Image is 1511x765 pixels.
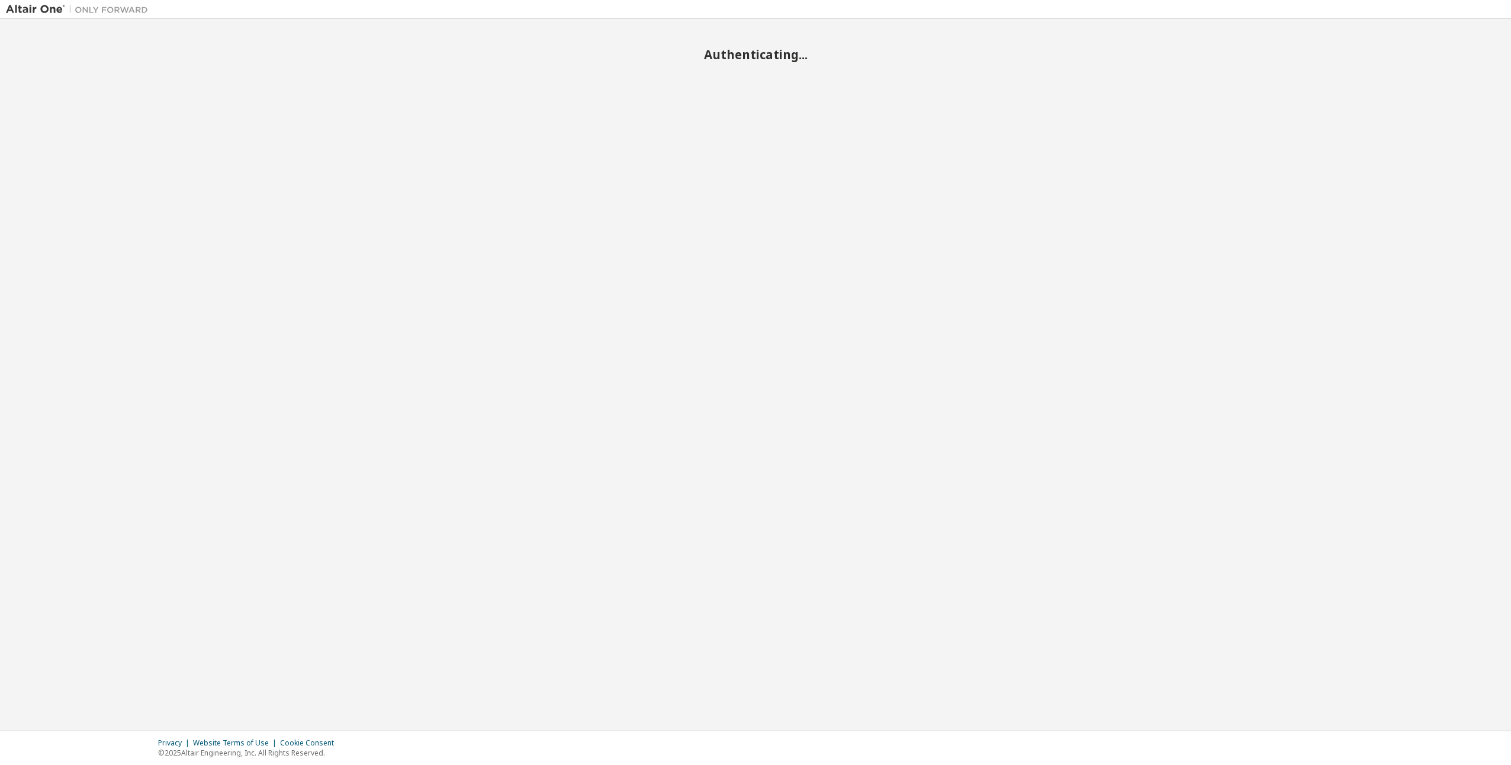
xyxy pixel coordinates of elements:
[158,748,341,758] p: © 2025 Altair Engineering, Inc. All Rights Reserved.
[193,738,280,748] div: Website Terms of Use
[6,4,154,15] img: Altair One
[6,47,1505,62] h2: Authenticating...
[280,738,341,748] div: Cookie Consent
[158,738,193,748] div: Privacy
